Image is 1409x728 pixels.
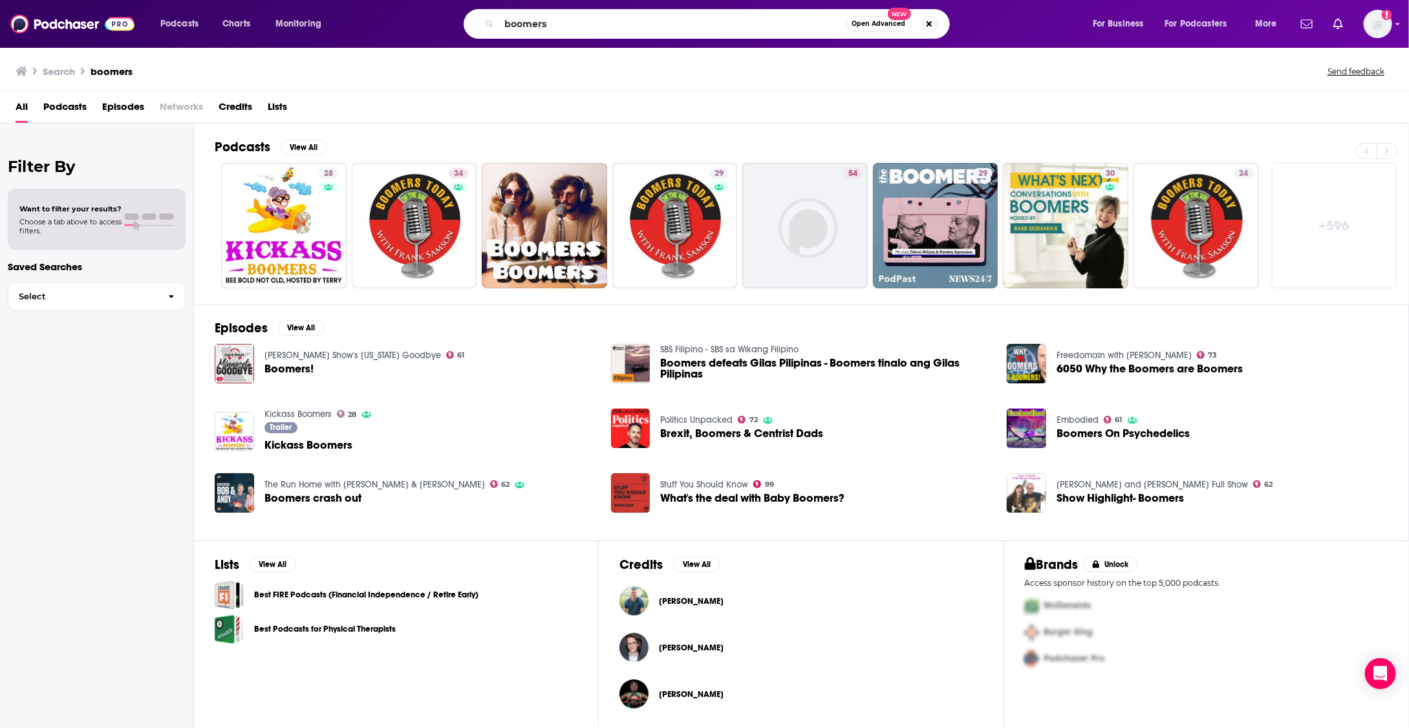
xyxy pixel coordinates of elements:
[219,96,252,123] span: Credits
[266,14,338,34] button: open menu
[973,168,993,178] a: 29
[1007,344,1046,383] img: 6050 Why the Boomers are Boomers
[749,417,758,423] span: 72
[660,493,844,504] a: What's the deal with Baby Boomers?
[1057,428,1190,439] a: Boomers On Psychedelics
[8,261,186,273] p: Saved Searches
[1253,480,1273,488] a: 62
[215,557,296,573] a: ListsView All
[215,320,268,336] h2: Episodes
[264,440,352,451] a: Kickass Boomers
[10,12,134,36] img: Podchaser - Follow, Share and Rate Podcasts
[715,167,724,180] span: 29
[490,480,510,488] a: 62
[268,96,287,123] span: Lists
[1324,66,1388,77] button: Send feedback
[1328,13,1348,35] a: Show notifications dropdown
[281,140,327,155] button: View All
[846,16,912,32] button: Open AdvancedNew
[1246,14,1293,34] button: open menu
[449,168,468,178] a: 34
[1020,646,1044,672] img: Third Pro Logo
[619,557,720,573] a: CreditsView All
[738,416,758,423] a: 72
[264,409,332,420] a: Kickass Boomers
[1083,557,1138,572] button: Unlock
[215,615,244,644] a: Best Podcasts for Physical Therapists
[1364,10,1392,38] button: Show profile menu
[215,581,244,610] a: Best FIRE Podcasts (Financial Independence / Retire Early)
[1057,479,1248,490] a: Sarah and Vinnie Full Show
[709,168,729,178] a: 29
[348,412,356,418] span: 28
[1134,163,1259,288] a: 24
[612,163,738,288] a: 29
[660,428,823,439] a: Brexit, Boomers & Centrist Dads
[102,96,144,123] a: Episodes
[254,588,479,602] a: Best FIRE Podcasts (Financial Independence / Retire Early)
[659,643,724,653] a: Helen Andrews
[215,139,270,155] h2: Podcasts
[1382,10,1392,20] svg: Add a profile image
[619,627,982,669] button: Helen AndrewsHelen Andrews
[215,557,239,573] h2: Lists
[852,21,906,27] span: Open Advanced
[888,8,911,20] span: New
[264,479,485,490] a: The Run Home with Andy & Gazey
[352,163,477,288] a: 34
[660,344,799,355] a: SBS Filipino - SBS sa Wikang Filipino
[19,204,122,213] span: Want to filter your results?
[454,167,463,180] span: 34
[1044,601,1092,612] span: McDonalds
[659,596,724,606] span: [PERSON_NAME]
[19,217,122,235] span: Choose a tab above to access filters.
[619,633,649,662] img: Helen Andrews
[476,9,962,39] div: Search podcasts, credits, & more...
[1296,13,1318,35] a: Show notifications dropdown
[1057,414,1099,425] a: Embodied
[1197,351,1218,359] a: 73
[611,409,651,448] img: Brexit, Boomers & Centrist Dads
[160,96,203,123] span: Networks
[337,410,357,418] a: 28
[16,96,28,123] a: All
[673,557,720,572] button: View All
[43,96,87,123] span: Podcasts
[1057,493,1184,504] span: Show Highlight- Boomers
[1101,168,1120,178] a: 30
[8,282,186,311] button: Select
[660,414,733,425] a: Politics Unpacked
[848,167,857,180] span: 54
[264,493,361,504] a: Boomers crash out
[1084,14,1160,34] button: open menu
[753,480,774,488] a: 99
[660,479,748,490] a: Stuff You Should Know
[215,344,254,383] img: Boomers!
[1104,416,1123,423] a: 61
[1025,578,1388,588] p: Access sponsor history on the top 5,000 podcasts.
[659,596,724,606] a: Gary Boomershine
[611,344,651,383] img: Boomers defeats Gilas Pilipinas - Boomers tinalo ang Gilas Pilipinas
[1007,409,1046,448] a: Boomers On Psychedelics
[215,412,254,451] img: Kickass Boomers
[264,350,441,361] a: Dave Ryan Show's Minnesota Goodbye
[43,65,75,78] h3: Search
[457,352,464,358] span: 61
[221,163,347,288] a: 28
[843,168,863,178] a: 54
[278,320,325,336] button: View All
[1007,473,1046,513] img: Show Highlight- Boomers
[619,581,982,622] button: Gary BoomershineGary Boomershine
[742,163,868,288] a: 54
[275,15,321,33] span: Monitoring
[1272,163,1397,288] a: +596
